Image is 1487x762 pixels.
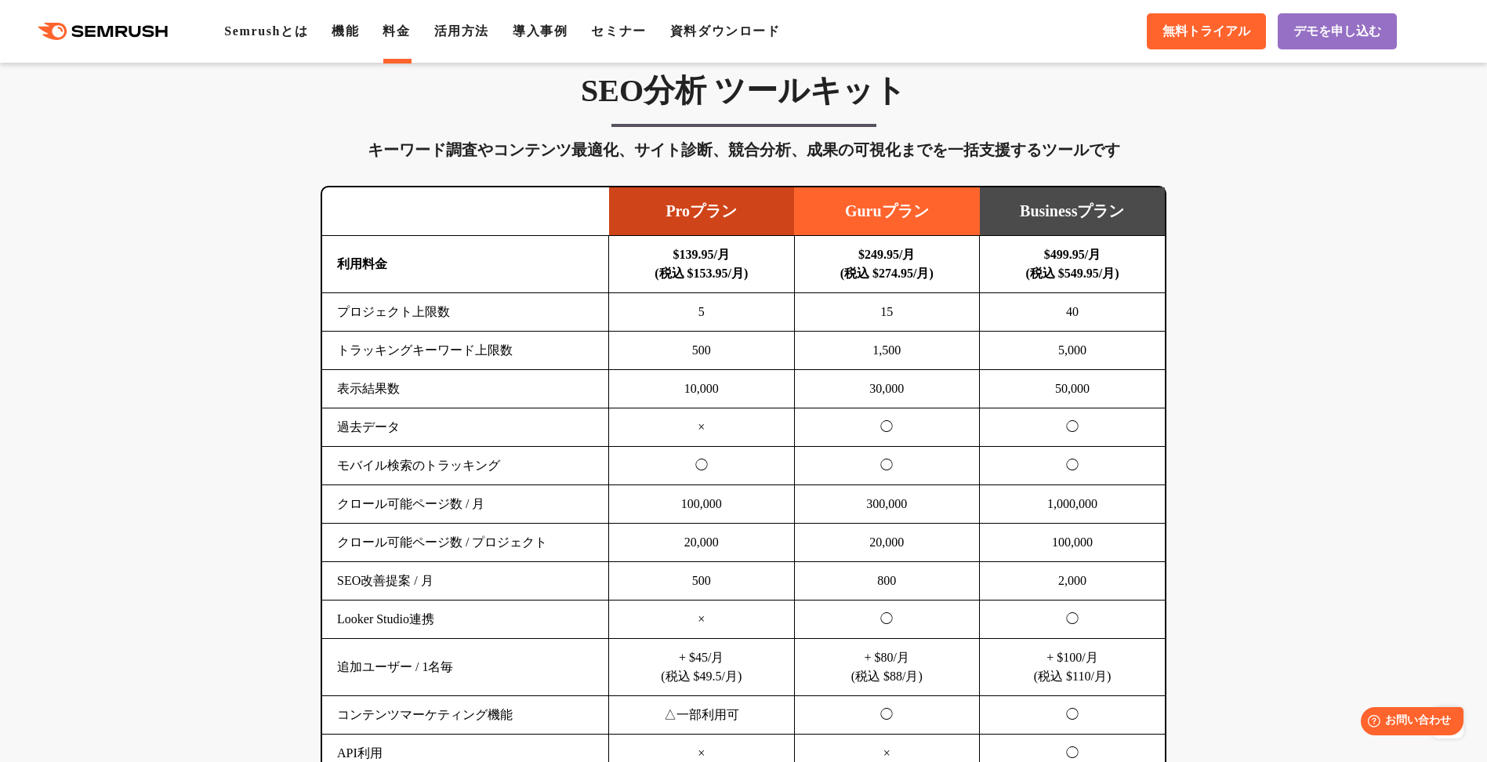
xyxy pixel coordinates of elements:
[980,408,1166,447] td: ◯
[794,332,980,370] td: 1,500
[609,601,795,639] td: ×
[980,370,1166,408] td: 50,000
[224,24,308,38] a: Semrushとは
[840,248,934,280] b: $249.95/月 (税込 $274.95/月)
[322,408,609,447] td: 過去データ
[670,24,781,38] a: 資料ダウンロード
[794,524,980,562] td: 20,000
[609,562,795,601] td: 500
[322,485,609,524] td: クロール可能ページ数 / 月
[1278,13,1397,49] a: デモを申し込む
[322,447,609,485] td: モバイル検索のトラッキング
[321,71,1166,111] h3: SEO分析 ツールキット
[794,639,980,696] td: + $80/月 (税込 $88/月)
[609,485,795,524] td: 100,000
[322,601,609,639] td: Looker Studio連携
[322,293,609,332] td: プロジェクト上限数
[609,293,795,332] td: 5
[1147,13,1266,49] a: 無料トライアル
[322,370,609,408] td: 表示結果数
[794,447,980,485] td: ◯
[1162,24,1250,40] span: 無料トライアル
[794,293,980,332] td: 15
[609,639,795,696] td: + $45/月 (税込 $49.5/月)
[1293,24,1381,40] span: デモを申し込む
[980,187,1166,236] td: Businessプラン
[321,137,1166,162] div: キーワード調査やコンテンツ最適化、サイト診断、競合分析、成果の可視化までを一括支援するツールです
[980,696,1166,735] td: ◯
[794,601,980,639] td: ◯
[322,524,609,562] td: クロール可能ページ数 / プロジェクト
[1025,248,1119,280] b: $499.95/月 (税込 $549.95/月)
[337,257,387,270] b: 利用料金
[980,524,1166,562] td: 100,000
[322,639,609,696] td: 追加ユーザー / 1名毎
[609,447,795,485] td: ◯
[980,601,1166,639] td: ◯
[794,696,980,735] td: ◯
[980,332,1166,370] td: 5,000
[434,24,489,38] a: 活用方法
[322,696,609,735] td: コンテンツマーケティング機能
[1347,701,1470,745] iframe: Help widget launcher
[980,639,1166,696] td: + $100/月 (税込 $110/月)
[655,248,748,280] b: $139.95/月 (税込 $153.95/月)
[980,293,1166,332] td: 40
[322,562,609,601] td: SEO改善提案 / 月
[794,562,980,601] td: 800
[609,187,795,236] td: Proプラン
[609,408,795,447] td: ×
[794,485,980,524] td: 300,000
[383,24,410,38] a: 料金
[980,562,1166,601] td: 2,000
[513,24,568,38] a: 導入事例
[591,24,646,38] a: セミナー
[794,187,980,236] td: Guruプラン
[794,408,980,447] td: ◯
[609,370,795,408] td: 10,000
[609,332,795,370] td: 500
[609,696,795,735] td: △一部利用可
[794,370,980,408] td: 30,000
[609,524,795,562] td: 20,000
[980,485,1166,524] td: 1,000,000
[332,24,359,38] a: 機能
[980,447,1166,485] td: ◯
[322,332,609,370] td: トラッキングキーワード上限数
